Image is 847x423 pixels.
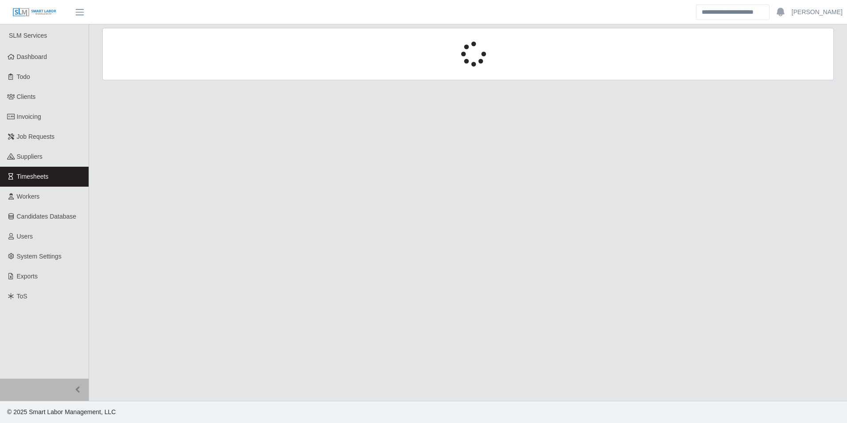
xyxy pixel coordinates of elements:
a: [PERSON_NAME] [792,8,843,17]
span: SLM Services [9,32,47,39]
span: Exports [17,273,38,280]
span: System Settings [17,253,62,260]
span: Dashboard [17,53,47,60]
span: Suppliers [17,153,43,160]
span: © 2025 Smart Labor Management, LLC [7,408,116,415]
span: Job Requests [17,133,55,140]
span: Candidates Database [17,213,77,220]
input: Search [696,4,769,20]
span: Clients [17,93,36,100]
span: ToS [17,293,27,300]
span: Todo [17,73,30,80]
span: Users [17,233,33,240]
img: SLM Logo [12,8,57,17]
span: Invoicing [17,113,41,120]
span: Workers [17,193,40,200]
span: Timesheets [17,173,49,180]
